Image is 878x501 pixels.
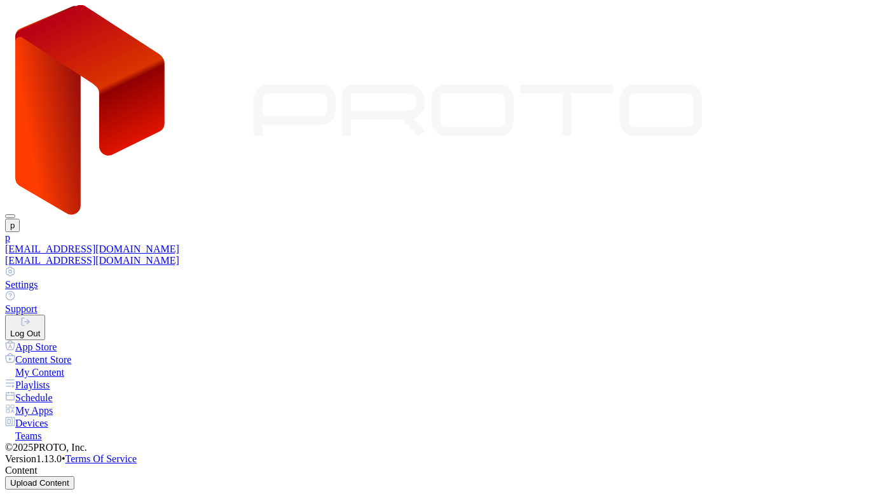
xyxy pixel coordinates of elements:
[5,219,20,232] button: p
[5,232,873,244] div: p
[5,442,873,453] div: © 2025 PROTO, Inc.
[5,476,74,490] button: Upload Content
[5,232,873,266] a: p[EMAIL_ADDRESS][DOMAIN_NAME][EMAIL_ADDRESS][DOMAIN_NAME]
[5,366,873,378] a: My Content
[10,478,69,488] div: Upload Content
[5,353,873,366] a: Content Store
[5,453,65,464] span: Version 1.13.0 •
[5,416,873,429] a: Devices
[5,303,873,315] div: Support
[5,465,873,476] div: Content
[5,279,873,291] div: Settings
[10,329,40,338] div: Log Out
[5,429,873,442] a: Teams
[5,291,873,315] a: Support
[5,340,873,353] a: App Store
[5,315,45,340] button: Log Out
[5,378,873,391] a: Playlists
[5,255,873,266] div: [EMAIL_ADDRESS][DOMAIN_NAME]
[65,453,137,464] a: Terms Of Service
[5,244,873,255] div: [EMAIL_ADDRESS][DOMAIN_NAME]
[5,266,873,291] a: Settings
[5,404,873,416] a: My Apps
[5,391,873,404] a: Schedule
